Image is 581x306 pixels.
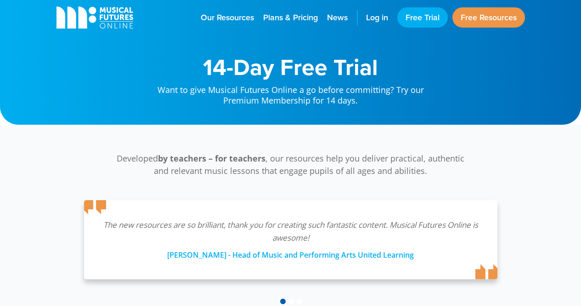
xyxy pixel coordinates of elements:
[397,7,448,28] a: Free Trial
[452,7,525,28] a: Free Resources
[327,12,348,24] span: News
[201,12,254,24] span: Our Resources
[102,219,479,244] p: The new resources are so brilliant, thank you for creating such fantastic content. Musical Future...
[112,152,470,177] p: Developed , our resources help you deliver practical, authentic and relevant music lessons that e...
[148,55,433,78] h1: 14-Day Free Trial
[102,244,479,261] div: [PERSON_NAME] - Head of Music and Performing Arts United Learning
[148,78,433,106] p: Want to give Musical Futures Online a go before committing? Try our Premium Membership for 14 days.
[158,153,265,164] strong: by teachers – for teachers
[263,12,318,24] span: Plans & Pricing
[366,12,388,24] span: Log in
